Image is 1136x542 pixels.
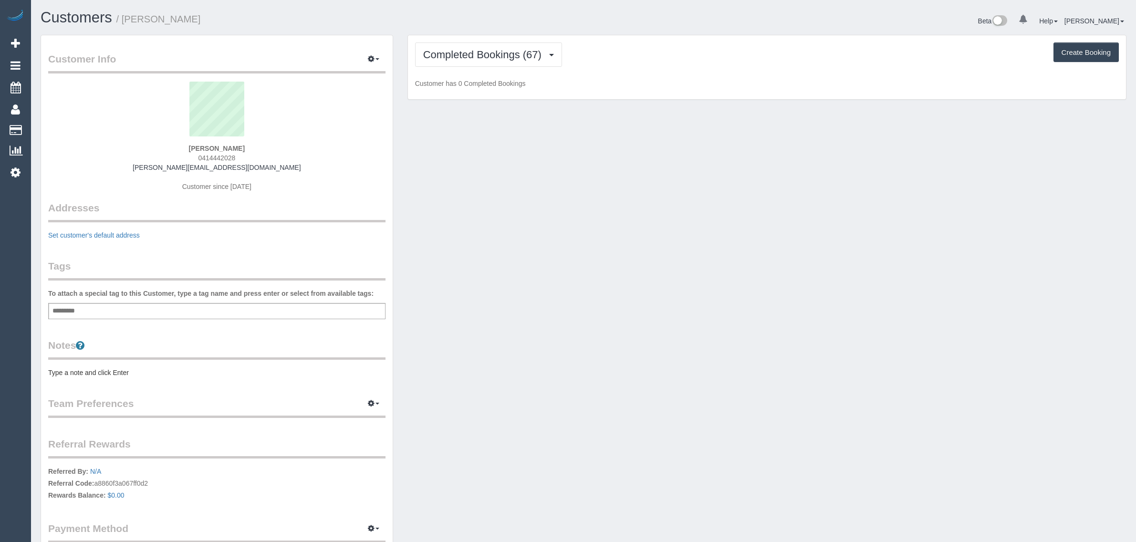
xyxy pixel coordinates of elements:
[182,183,251,190] span: Customer since [DATE]
[48,437,386,459] legend: Referral Rewards
[415,42,562,67] button: Completed Bookings (67)
[48,289,374,298] label: To attach a special tag to this Customer, type a tag name and press enter or select from availabl...
[415,79,1119,88] p: Customer has 0 Completed Bookings
[48,467,386,502] p: a8860f3a067ff0d2
[423,49,546,61] span: Completed Bookings (67)
[48,490,106,500] label: Rewards Balance:
[116,14,201,24] small: / [PERSON_NAME]
[48,338,386,360] legend: Notes
[108,491,125,499] a: $0.00
[48,52,386,73] legend: Customer Info
[48,396,386,418] legend: Team Preferences
[48,259,386,281] legend: Tags
[48,467,88,476] label: Referred By:
[978,17,1008,25] a: Beta
[1039,17,1058,25] a: Help
[90,468,101,475] a: N/A
[133,164,301,171] a: [PERSON_NAME][EMAIL_ADDRESS][DOMAIN_NAME]
[1064,17,1124,25] a: [PERSON_NAME]
[41,9,112,26] a: Customers
[198,154,235,162] span: 0414442028
[48,368,386,377] pre: Type a note and click Enter
[189,145,245,152] strong: [PERSON_NAME]
[991,15,1007,28] img: New interface
[48,231,140,239] a: Set customer's default address
[48,479,94,488] label: Referral Code:
[1053,42,1119,63] button: Create Booking
[6,10,25,23] img: Automaid Logo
